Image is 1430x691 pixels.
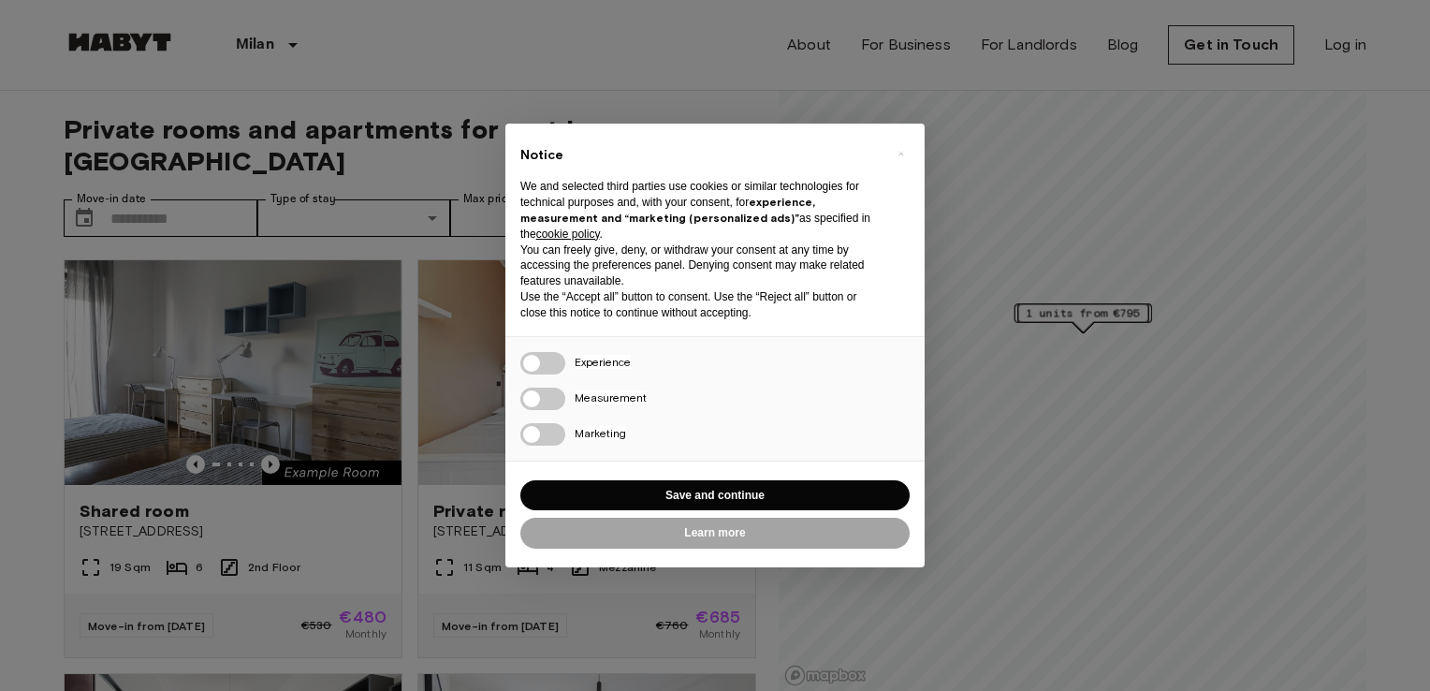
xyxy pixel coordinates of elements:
span: Experience [575,355,631,369]
span: Measurement [575,390,647,404]
p: Use the “Accept all” button to consent. Use the “Reject all” button or close this notice to conti... [520,289,880,321]
h2: Notice [520,146,880,165]
button: Save and continue [520,480,910,511]
strong: experience, measurement and “marketing (personalized ads)” [520,195,815,225]
p: We and selected third parties use cookies or similar technologies for technical purposes and, wit... [520,179,880,242]
span: Marketing [575,426,626,440]
span: × [897,142,904,165]
button: Close this notice [885,139,915,169]
p: You can freely give, deny, or withdraw your consent at any time by accessing the preferences pane... [520,243,880,289]
a: cookie policy [536,228,600,241]
button: Learn more [520,518,910,549]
